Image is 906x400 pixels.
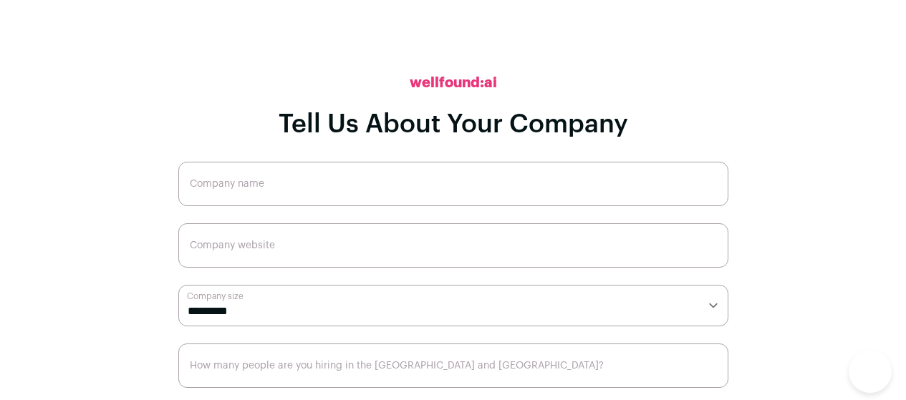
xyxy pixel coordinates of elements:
input: Company name [178,162,728,206]
h1: Tell Us About Your Company [279,110,628,139]
input: Company website [178,223,728,268]
h2: wellfound:ai [410,73,497,93]
iframe: Help Scout Beacon - Open [849,350,892,393]
input: How many people are you hiring in the US and Canada? [178,343,728,388]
